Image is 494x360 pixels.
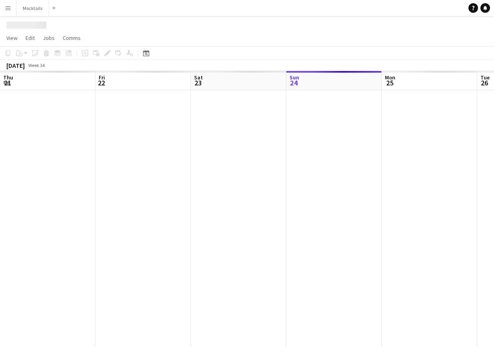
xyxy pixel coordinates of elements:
[6,61,25,69] div: [DATE]
[97,78,105,87] span: 22
[40,33,58,43] a: Jobs
[22,33,38,43] a: Edit
[194,74,203,81] span: Sat
[63,34,81,42] span: Comms
[480,74,490,81] span: Tue
[479,78,490,87] span: 26
[384,78,395,87] span: 25
[3,33,21,43] a: View
[60,33,84,43] a: Comms
[6,34,18,42] span: View
[43,34,55,42] span: Jobs
[2,78,13,87] span: 21
[288,78,299,87] span: 24
[26,34,35,42] span: Edit
[16,0,49,16] button: Mocktails
[26,62,46,68] span: Week 34
[385,74,395,81] span: Mon
[3,74,13,81] span: Thu
[193,78,203,87] span: 23
[290,74,299,81] span: Sun
[99,74,105,81] span: Fri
